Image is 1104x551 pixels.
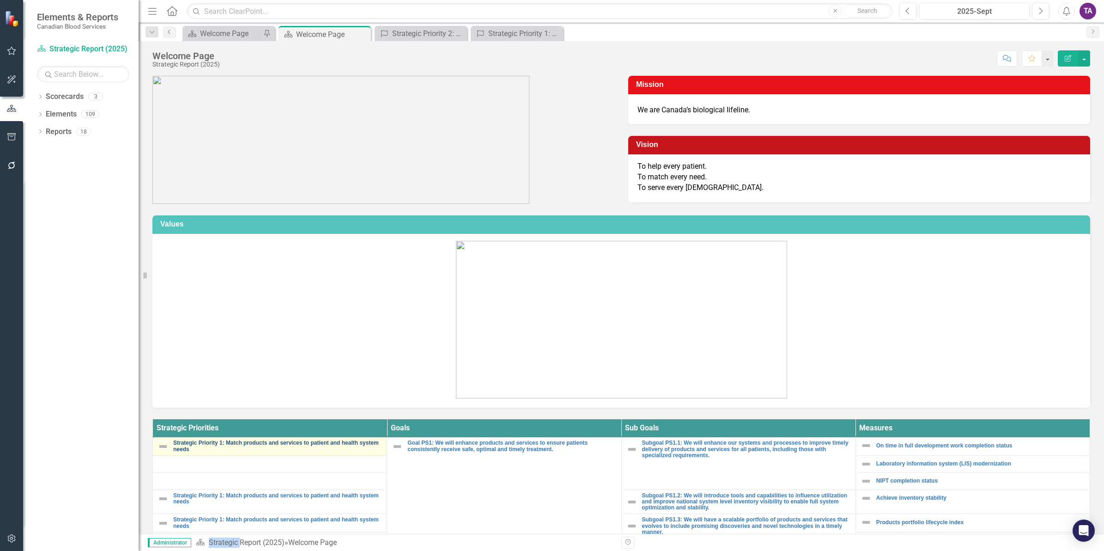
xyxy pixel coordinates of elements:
[626,496,637,508] img: Not Defined
[621,514,855,549] td: Double-Click to Edit Right Click for Context Menu
[488,28,561,39] div: Strategic Priority 1: Match products and services to patient and health system needs
[473,28,561,39] a: Strategic Priority 1: Match products and services to patient and health system needs
[187,3,892,19] input: Search ClearPoint...
[636,141,1086,149] h3: Vision
[387,437,621,549] td: Double-Click to Edit Right Click for Context Menu
[876,443,1085,449] a: On time in full development work completion status
[288,538,337,547] div: Welcome Page
[1073,520,1095,542] div: Open Intercom Messenger
[153,437,387,455] td: Double-Click to Edit Right Click for Context Menu
[407,440,616,452] a: Goal PS1: We will enhance products and services to ensure patients consistently receive safe, opt...
[637,105,750,114] span: We are Canada’s biological lifeline.
[296,29,369,40] div: Welcome Page
[861,493,872,504] img: Not Defined
[392,28,465,39] div: Strategic Priority 2: Collections and Donor growth and transformation
[855,490,1090,514] td: Double-Click to Edit Right Click for Context Menu
[392,441,403,452] img: Not Defined
[81,110,99,118] div: 109
[855,455,1090,472] td: Double-Click to Edit Right Click for Context Menu
[173,517,382,529] a: Strategic Priority 1: Match products and services to patient and health system needs
[922,6,1026,17] div: 2025-Sept
[37,44,129,55] a: Strategic Report (2025)
[46,109,77,120] a: Elements
[148,538,191,547] span: Administrator
[37,12,118,23] span: Elements & Reports
[37,23,118,30] small: Canadian Blood Services
[844,5,890,18] button: Search
[173,493,382,505] a: Strategic Priority 1: Match products and services to patient and health system needs
[456,241,787,398] img: CBS_values.png
[158,493,169,504] img: Not Defined
[37,66,129,82] input: Search Below...
[1080,3,1096,19] button: TA
[855,437,1090,455] td: Double-Click to Edit Right Click for Context Menu
[861,440,872,451] img: Not Defined
[152,51,220,61] div: Welcome Page
[636,80,1086,89] h3: Mission
[158,518,169,529] img: Not Defined
[855,514,1090,532] td: Double-Click to Edit Right Click for Context Menu
[88,93,103,101] div: 3
[621,490,855,514] td: Double-Click to Edit Right Click for Context Menu
[196,538,614,548] div: »
[153,514,387,532] td: Double-Click to Edit Right Click for Context Menu
[861,517,872,528] img: Not Defined
[76,128,91,135] div: 18
[160,220,1086,228] h3: Values
[152,76,529,204] img: CBS_logo_descriptions%20v2.png
[919,3,1030,19] button: 2025-Sept
[626,444,637,455] img: Not Defined
[876,461,1085,467] a: Laboratory information system (LIS) modernization
[861,459,872,470] img: Not Defined
[857,7,877,14] span: Search
[876,520,1085,526] a: Products portfolio lifecycle index
[642,440,851,459] a: Subgoal PS1.1: We will enhance our systems and processes to improve timely delivery of products a...
[637,161,1081,193] p: To help every patient. To match every need. To serve every [DEMOGRAPHIC_DATA].
[5,11,21,27] img: ClearPoint Strategy
[185,28,261,39] a: Welcome Page
[46,127,72,137] a: Reports
[876,495,1085,501] a: Achieve inventory stability
[152,61,220,68] div: Strategic Report (2025)
[855,532,1090,549] td: Double-Click to Edit Right Click for Context Menu
[153,490,387,514] td: Double-Click to Edit Right Click for Context Menu
[861,476,872,487] img: Not Defined
[855,472,1090,490] td: Double-Click to Edit Right Click for Context Menu
[46,92,84,102] a: Scorecards
[173,440,382,452] a: Strategic Priority 1: Match products and services to patient and health system needs
[377,28,465,39] a: Strategic Priority 2: Collections and Donor growth and transformation
[200,28,261,39] div: Welcome Page
[626,520,637,532] img: Not Defined
[876,478,1085,484] a: NIPT completion status
[158,441,169,452] img: Not Defined
[642,517,851,535] a: Subgoal PS1.3: We will have a scalable portfolio of products and services that evolves to include...
[209,538,285,547] a: Strategic Report (2025)
[621,437,855,490] td: Double-Click to Edit Right Click for Context Menu
[642,493,851,511] a: Subgoal PS1.2: We will introduce tools and capabilities to influence utilization and improve nati...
